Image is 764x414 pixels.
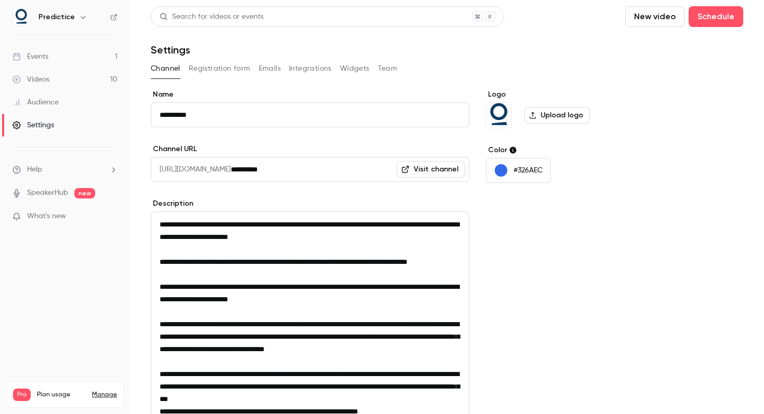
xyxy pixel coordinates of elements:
[12,97,59,108] div: Audience
[151,198,469,209] label: Description
[513,165,543,176] p: #326AEC
[160,11,264,22] div: Search for videos or events
[13,401,33,410] p: Videos
[151,89,469,100] label: Name
[151,144,469,154] label: Channel URL
[486,103,511,128] img: Predictice
[13,9,30,25] img: Predictice
[259,60,281,77] button: Emails
[12,51,48,62] div: Events
[340,60,370,77] button: Widgets
[38,12,75,22] h6: Predictice
[524,107,590,124] label: Upload logo
[92,391,117,399] a: Manage
[378,60,398,77] button: Team
[625,6,684,27] button: New video
[12,120,54,130] div: Settings
[27,211,66,222] span: What's new
[27,188,68,198] a: SpeakerHub
[27,164,42,175] span: Help
[486,158,551,183] button: #326AEC
[486,145,646,155] label: Color
[689,6,743,27] button: Schedule
[37,391,86,399] span: Plan usage
[12,74,49,85] div: Videos
[12,164,117,175] li: help-dropdown-opener
[99,403,105,409] span: 10
[151,157,231,182] span: [URL][DOMAIN_NAME]
[13,389,31,401] span: Pro
[289,60,332,77] button: Integrations
[99,401,117,410] p: / 90
[397,161,465,178] a: Visit channel
[151,60,180,77] button: Channel
[74,188,95,198] span: new
[189,60,251,77] button: Registration form
[486,89,646,100] label: Logo
[151,44,190,56] h1: Settings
